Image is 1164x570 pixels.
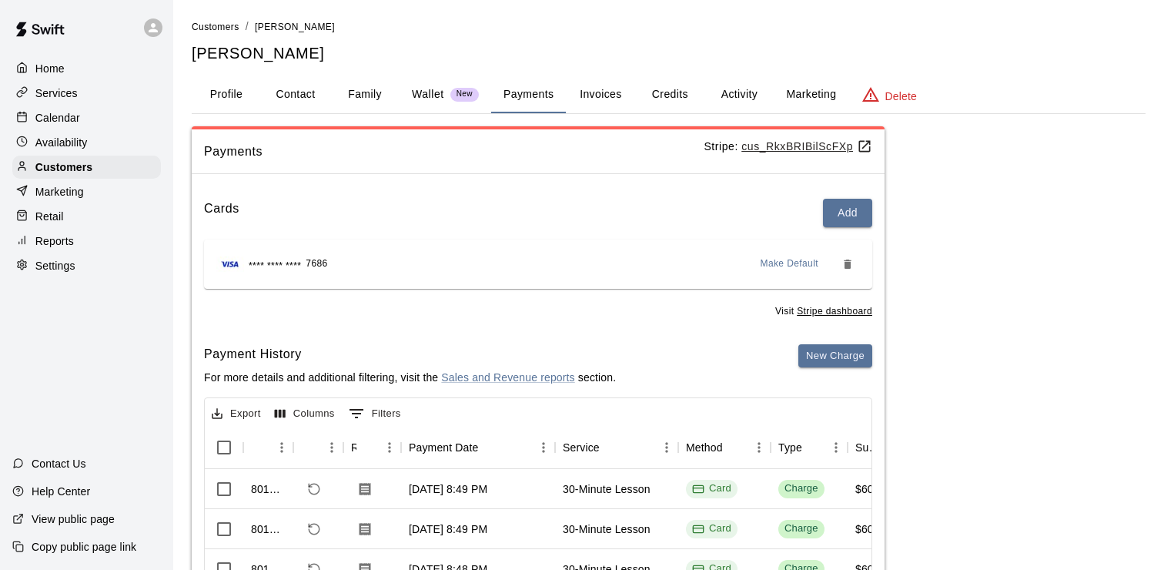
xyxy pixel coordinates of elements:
p: Home [35,61,65,76]
a: Sales and Revenue reports [441,371,574,384]
button: Menu [270,436,293,459]
button: Remove [835,252,860,277]
span: [PERSON_NAME] [255,22,335,32]
div: Charge [784,481,818,496]
div: Type [771,426,848,469]
img: Credit card brand logo [216,256,244,272]
div: Refund [293,426,343,469]
span: Make Default [761,256,819,272]
button: Menu [320,436,343,459]
div: 30-Minute Lesson [563,521,651,537]
p: Stripe: [704,139,872,155]
button: Show filters [345,401,405,426]
p: Copy public page link [32,539,136,555]
a: Customers [192,20,239,32]
button: Download Receipt [351,475,379,503]
p: Retail [35,209,64,224]
h6: Payment History [204,344,616,364]
div: 801757 [251,481,286,497]
p: Marketing [35,184,84,199]
button: Sort [802,437,824,458]
button: Menu [824,436,848,459]
button: Contact [261,76,330,113]
div: Payment Date [401,426,555,469]
h6: Cards [204,199,239,227]
button: Download Receipt [351,515,379,543]
p: Calendar [35,110,80,126]
span: 7686 [306,256,327,272]
p: Reports [35,233,74,249]
p: Services [35,85,78,101]
a: Calendar [12,106,161,129]
button: Export [208,402,265,426]
a: cus_RkxBRIBilScFXp [741,140,872,153]
div: Receipt [351,426,356,469]
button: Invoices [566,76,635,113]
div: Type [778,426,802,469]
h5: [PERSON_NAME] [192,43,1146,64]
div: 801756 [251,521,286,537]
a: Reports [12,230,161,253]
p: Settings [35,258,75,273]
div: basic tabs example [192,76,1146,113]
p: Availability [35,135,88,150]
button: Menu [532,436,555,459]
div: Sep 6, 2025, 8:49 PM [409,521,487,537]
a: Customers [12,156,161,179]
button: Activity [704,76,774,113]
a: Retail [12,205,161,228]
button: Credits [635,76,704,113]
button: Payments [491,76,566,113]
div: $60.00 [855,481,889,497]
button: New Charge [798,344,872,368]
button: Menu [748,436,771,459]
a: Settings [12,254,161,277]
nav: breadcrumb [192,18,1146,35]
button: Sort [301,437,323,458]
button: Sort [479,437,500,458]
a: Services [12,82,161,105]
button: Sort [251,437,273,458]
p: Help Center [32,484,90,499]
button: Sort [600,437,621,458]
p: Delete [885,89,917,104]
a: Marketing [12,180,161,203]
button: Menu [655,436,678,459]
div: Payment Date [409,426,479,469]
span: Visit [775,304,872,320]
button: Add [823,199,872,227]
span: Refund payment [301,516,327,542]
div: Service [563,426,600,469]
a: Stripe dashboard [797,306,872,317]
a: Availability [12,131,161,154]
div: Card [692,521,731,536]
span: New [450,89,479,99]
p: Customers [35,159,92,175]
div: Id [243,426,293,469]
div: Receipt [343,426,401,469]
a: Home [12,57,161,80]
button: Make Default [754,252,825,277]
p: For more details and additional filtering, visit the section. [204,370,616,385]
span: Customers [192,22,239,32]
button: Select columns [271,402,339,426]
div: Sep 6, 2025, 8:49 PM [409,481,487,497]
p: Contact Us [32,456,86,471]
div: Subtotal [855,426,880,469]
p: View public page [32,511,115,527]
span: Payments [204,142,704,162]
span: Refund payment [301,476,327,502]
div: Charge [784,521,818,536]
div: 30-Minute Lesson [563,481,651,497]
